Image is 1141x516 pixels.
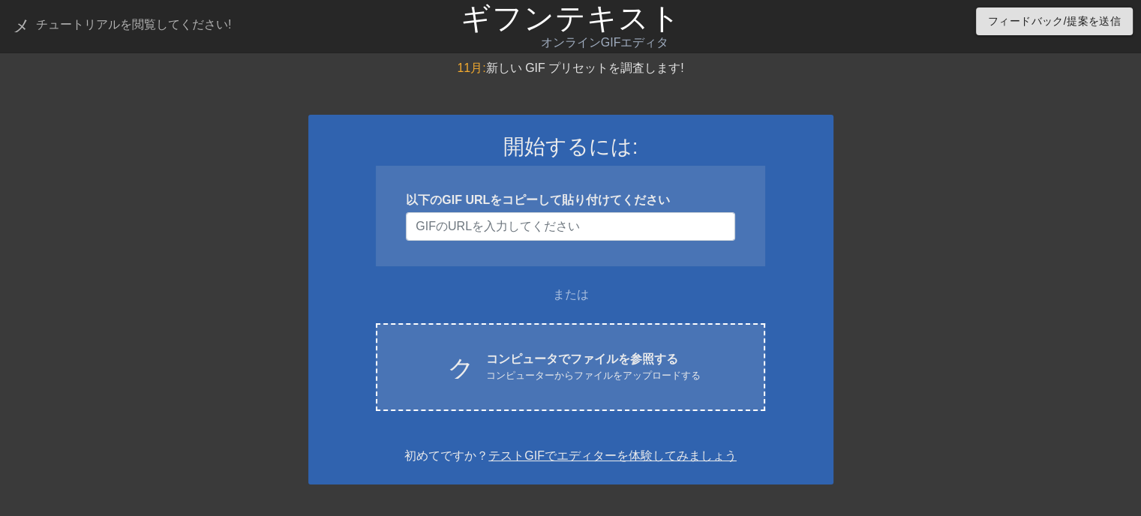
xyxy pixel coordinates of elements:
[976,7,1133,35] button: フィードバック/提案を送信
[457,61,485,74] font: 11月:
[553,288,589,301] font: または
[541,36,669,49] font: オンラインGIFエディタ
[12,14,231,37] a: チュートリアルを閲覧してください!
[460,1,680,34] a: ギフンテキスト
[406,193,670,206] font: 以下のGIF URLをコピーして貼り付けてください
[36,18,231,31] font: チュートリアルを閲覧してください!
[503,135,638,158] font: 開始するには:
[406,212,734,241] input: ユーザー名
[404,449,488,462] font: 初めてですか？
[12,14,143,32] font: メニューブック
[486,370,701,381] font: コンピューターからファイルをアップロードする
[486,61,684,74] font: 新しい GIF プリセットを調査します!
[447,352,724,379] font: クラウドアップロード
[488,449,737,462] a: テストGIFでエディターを体験してみましょう
[486,352,678,365] font: コンピュータでファイルを参照する
[988,15,1121,27] font: フィードバック/提案を送信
